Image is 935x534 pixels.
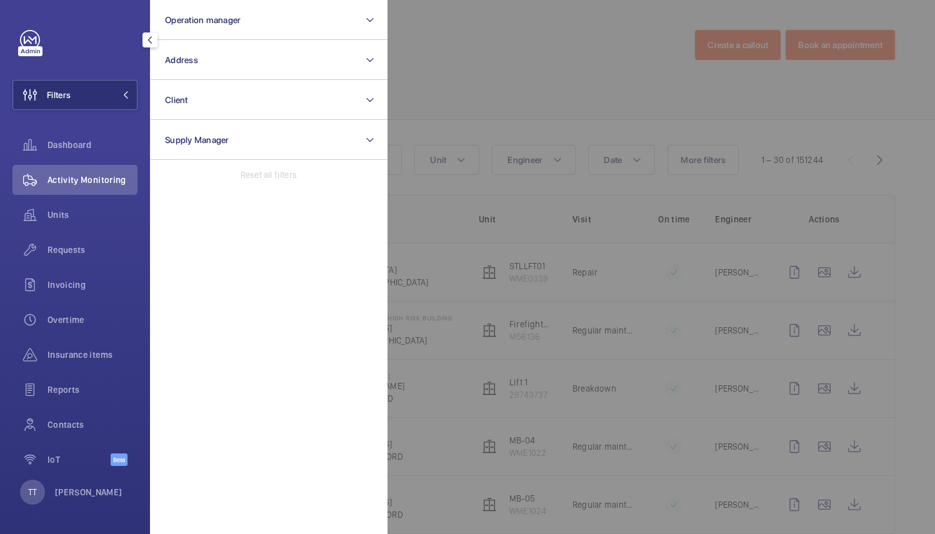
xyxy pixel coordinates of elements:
[47,209,137,221] span: Units
[47,453,111,466] span: IoT
[28,486,37,498] p: TT
[47,349,137,361] span: Insurance items
[47,244,137,256] span: Requests
[47,139,137,151] span: Dashboard
[47,383,137,396] span: Reports
[47,314,137,326] span: Overtime
[47,89,71,101] span: Filters
[111,453,127,466] span: Beta
[47,418,137,431] span: Contacts
[47,279,137,291] span: Invoicing
[47,174,137,186] span: Activity Monitoring
[12,80,137,110] button: Filters
[55,486,122,498] p: [PERSON_NAME]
